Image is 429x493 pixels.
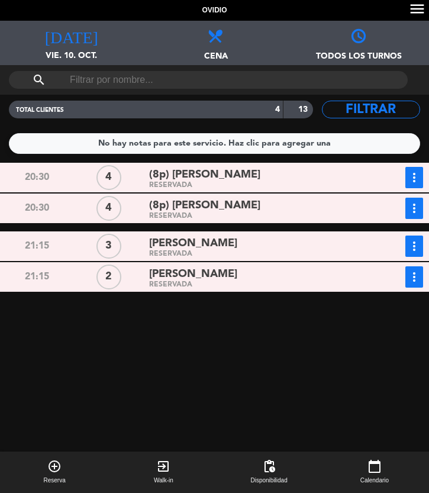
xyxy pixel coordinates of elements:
[149,252,356,257] div: RESERVADA
[320,452,429,493] button: calendar_todayCalendario
[1,236,73,257] div: 21:15
[360,476,389,485] span: Calendario
[149,197,260,214] span: (8p) [PERSON_NAME]
[32,73,46,87] i: search
[405,236,423,257] button: more_vert
[154,476,173,485] span: Walk-in
[156,459,170,473] i: exit_to_app
[149,235,237,252] span: [PERSON_NAME]
[405,167,423,188] button: more_vert
[405,198,423,219] button: more_vert
[262,459,276,473] span: pending_actions
[275,105,280,114] strong: 4
[407,239,421,253] i: more_vert
[44,476,66,485] span: Reserva
[96,165,121,190] div: 4
[16,107,64,113] span: TOTAL CLIENTES
[407,201,421,215] i: more_vert
[405,266,423,288] button: more_vert
[45,27,98,43] i: [DATE]
[367,459,382,473] i: calendar_today
[96,265,121,289] div: 2
[1,198,73,219] div: 20:30
[149,166,260,183] span: (8p) [PERSON_NAME]
[202,5,227,17] span: Ovidio
[98,137,331,150] div: No hay notas para este servicio. Haz clic para agregar una
[322,101,420,118] button: Filtrar
[407,270,421,284] i: more_vert
[149,282,356,288] div: RESERVADA
[407,170,421,185] i: more_vert
[1,266,73,288] div: 21:15
[96,196,121,221] div: 4
[47,459,62,473] i: add_circle_outline
[149,266,237,283] span: [PERSON_NAME]
[298,105,310,114] strong: 13
[149,214,356,219] div: RESERVADA
[96,234,121,259] div: 3
[1,167,73,188] div: 20:30
[149,183,356,188] div: RESERVADA
[69,71,348,89] input: Filtrar por nombre...
[109,452,218,493] button: exit_to_appWalk-in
